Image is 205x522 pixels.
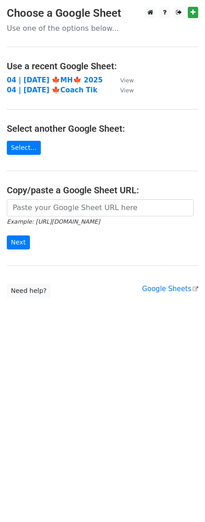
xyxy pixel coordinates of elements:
[7,235,30,249] input: Next
[7,86,98,94] a: 04 | [DATE] 🍁Coach Tik
[111,86,134,94] a: View
[7,185,198,196] h4: Copy/paste a Google Sheet URL:
[7,61,198,72] h4: Use a recent Google Sheet:
[7,284,51,298] a: Need help?
[120,87,134,94] small: View
[7,123,198,134] h4: Select another Google Sheet:
[7,7,198,20] h3: Choose a Google Sheet
[7,218,100,225] small: Example: [URL][DOMAIN_NAME]
[7,141,41,155] a: Select...
[7,199,194,216] input: Paste your Google Sheet URL here
[7,24,198,33] p: Use one of the options below...
[7,76,103,84] a: 04 | [DATE] 🍁MH🍁 2025
[111,76,134,84] a: View
[142,285,198,293] a: Google Sheets
[120,77,134,84] small: View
